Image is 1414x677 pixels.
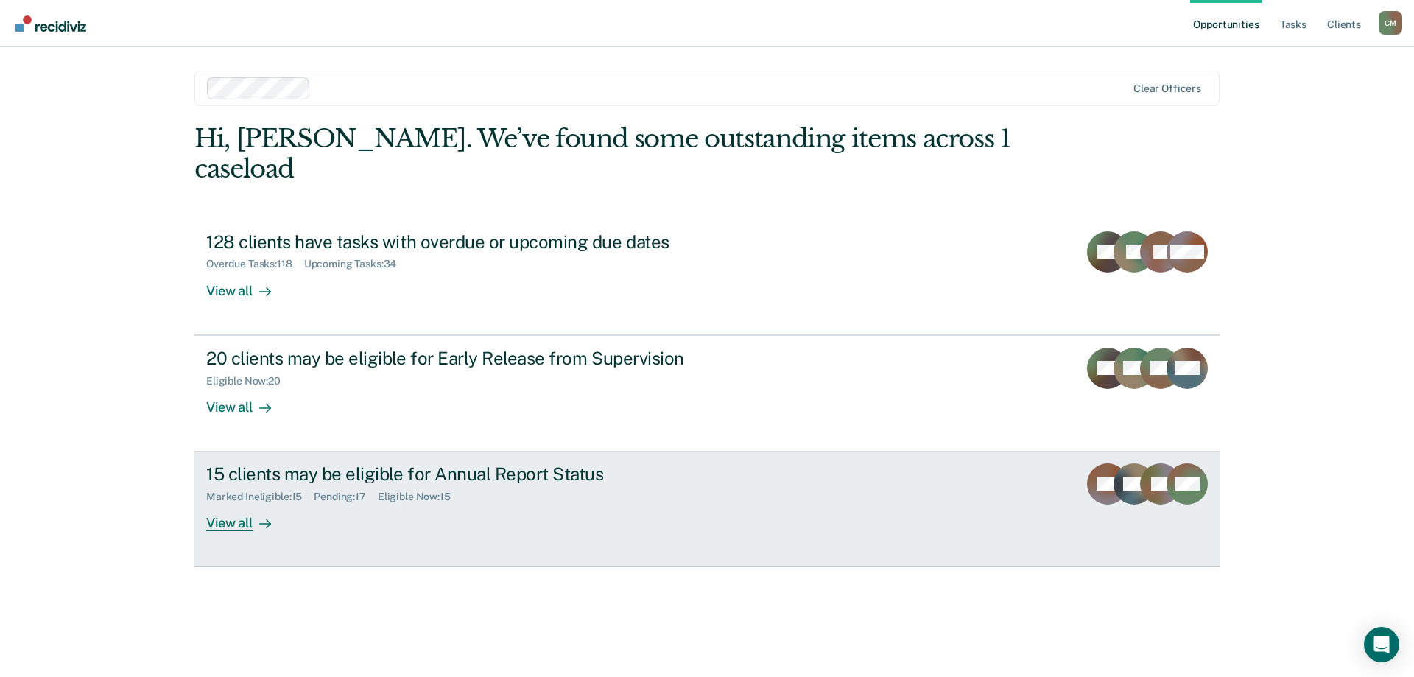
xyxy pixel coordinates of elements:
[206,463,723,485] div: 15 clients may be eligible for Annual Report Status
[15,15,86,32] img: Recidiviz
[206,258,304,270] div: Overdue Tasks : 118
[378,491,462,503] div: Eligible Now : 15
[206,348,723,369] div: 20 clients may be eligible for Early Release from Supervision
[1379,11,1402,35] div: C M
[1133,83,1201,95] div: Clear officers
[194,335,1220,452] a: 20 clients may be eligible for Early Release from SupervisionEligible Now:20View all
[194,220,1220,335] a: 128 clients have tasks with overdue or upcoming due datesOverdue Tasks:118Upcoming Tasks:34View all
[194,452,1220,567] a: 15 clients may be eligible for Annual Report StatusMarked Ineligible:15Pending:17Eligible Now:15V...
[1379,11,1402,35] button: Profile dropdown button
[206,270,289,299] div: View all
[1364,627,1399,662] div: Open Intercom Messenger
[206,231,723,253] div: 128 clients have tasks with overdue or upcoming due dates
[206,503,289,532] div: View all
[206,491,314,503] div: Marked Ineligible : 15
[194,124,1015,184] div: Hi, [PERSON_NAME]. We’ve found some outstanding items across 1 caseload
[304,258,409,270] div: Upcoming Tasks : 34
[206,375,292,387] div: Eligible Now : 20
[206,387,289,415] div: View all
[314,491,378,503] div: Pending : 17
